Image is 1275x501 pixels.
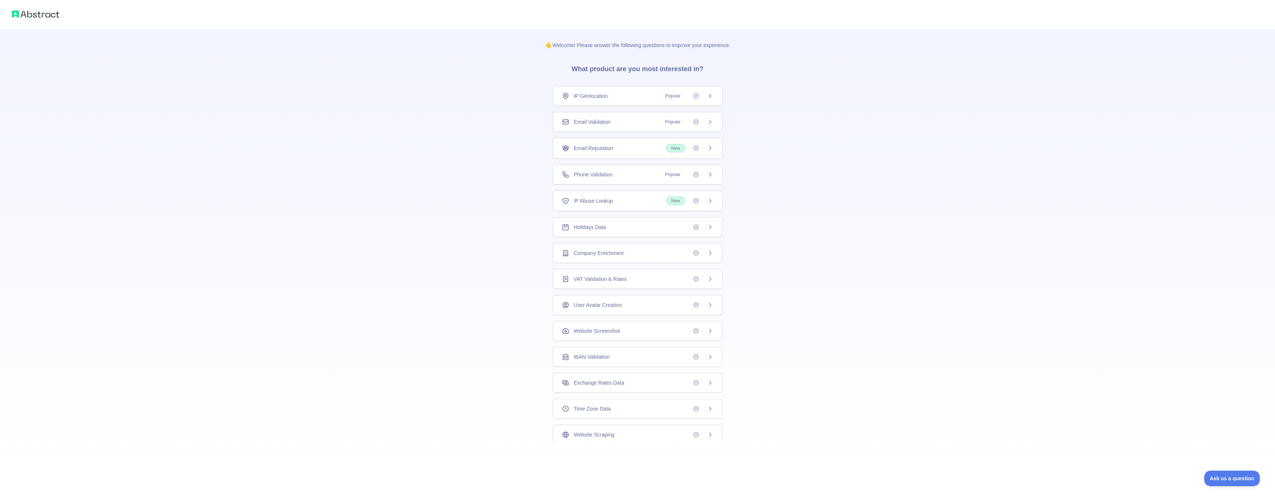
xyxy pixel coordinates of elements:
[574,275,627,283] span: VAT Validation & Rates
[574,405,611,412] span: Time Zone Data
[661,92,685,100] span: Popular
[574,171,613,178] span: Phone Validation
[574,145,613,152] span: Email Reputation
[666,144,685,152] span: New
[574,223,606,231] span: Holidays Data
[574,197,613,205] span: IP Abuse Lookup
[574,353,610,361] span: IBAN Validation
[574,249,624,257] span: Company Enrichment
[666,197,685,205] span: New
[574,118,610,126] span: Email Validation
[574,379,624,386] span: Exchange Rates Data
[574,327,620,335] span: Website Screenshot
[12,9,59,19] img: Abstract logo
[661,118,685,126] span: Popular
[533,30,742,49] p: 👋 Welcome! Please answer the following questions to improve your experience.
[574,92,608,100] span: IP Geolocation
[1204,471,1260,486] iframe: Toggle Customer Support
[661,171,685,178] span: Popular
[574,301,622,309] span: User Avatar Creation
[560,49,715,86] h3: What product are you most interested in?
[574,431,614,438] span: Website Scraping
